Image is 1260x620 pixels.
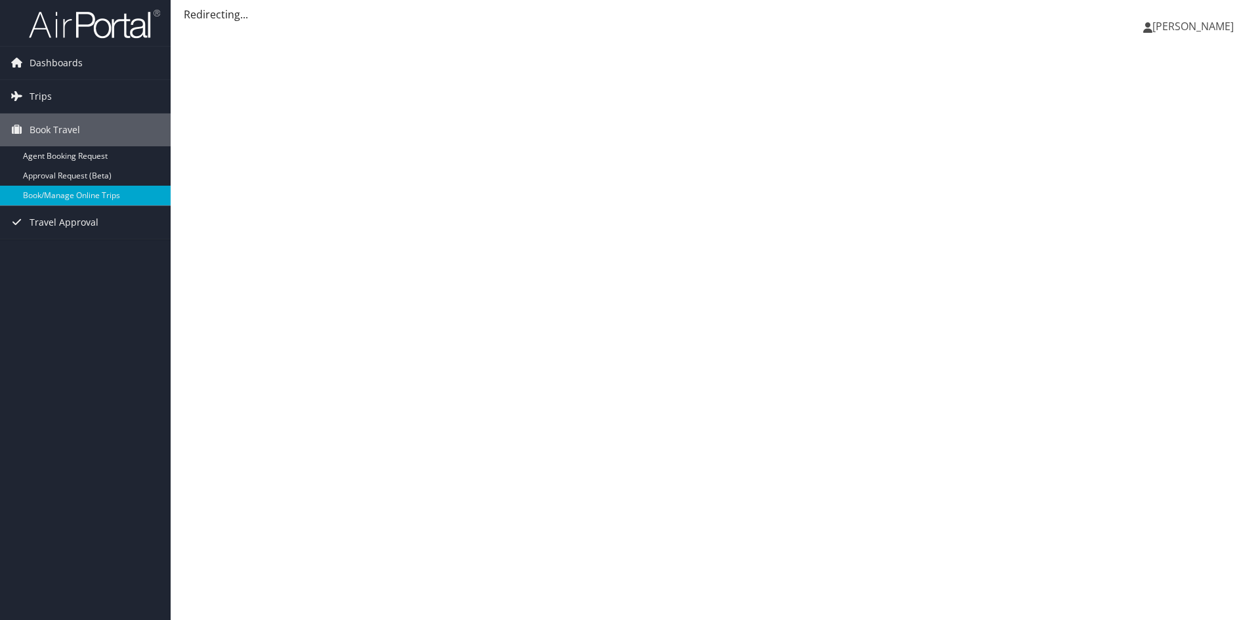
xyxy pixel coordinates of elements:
[30,80,52,113] span: Trips
[184,7,1247,22] div: Redirecting...
[1143,7,1247,46] a: [PERSON_NAME]
[30,114,80,146] span: Book Travel
[30,206,98,239] span: Travel Approval
[1152,19,1234,33] span: [PERSON_NAME]
[30,47,83,79] span: Dashboards
[29,9,160,39] img: airportal-logo.png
